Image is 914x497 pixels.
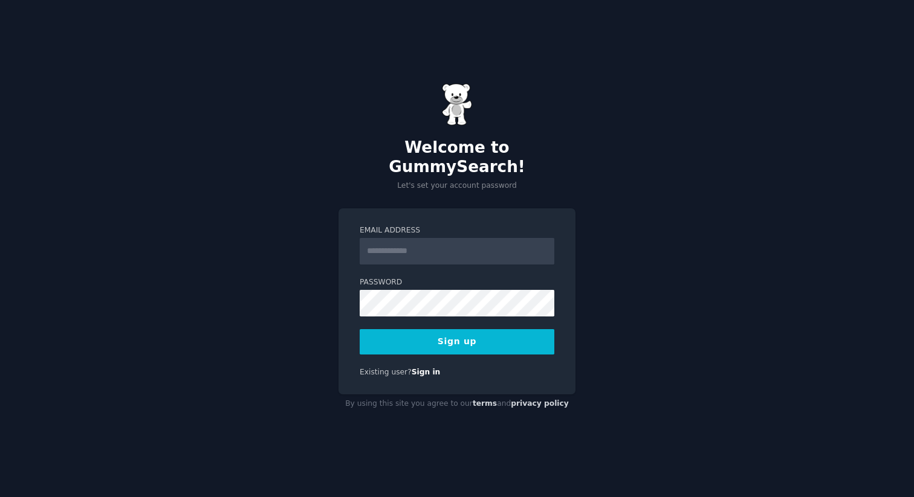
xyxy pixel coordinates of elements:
span: Existing user? [360,368,412,376]
a: privacy policy [511,399,569,408]
a: terms [473,399,497,408]
label: Password [360,277,554,288]
a: Sign in [412,368,441,376]
div: By using this site you agree to our and [339,394,575,414]
p: Let's set your account password [339,181,575,191]
button: Sign up [360,329,554,354]
h2: Welcome to GummySearch! [339,138,575,176]
label: Email Address [360,225,554,236]
img: Gummy Bear [442,83,472,126]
